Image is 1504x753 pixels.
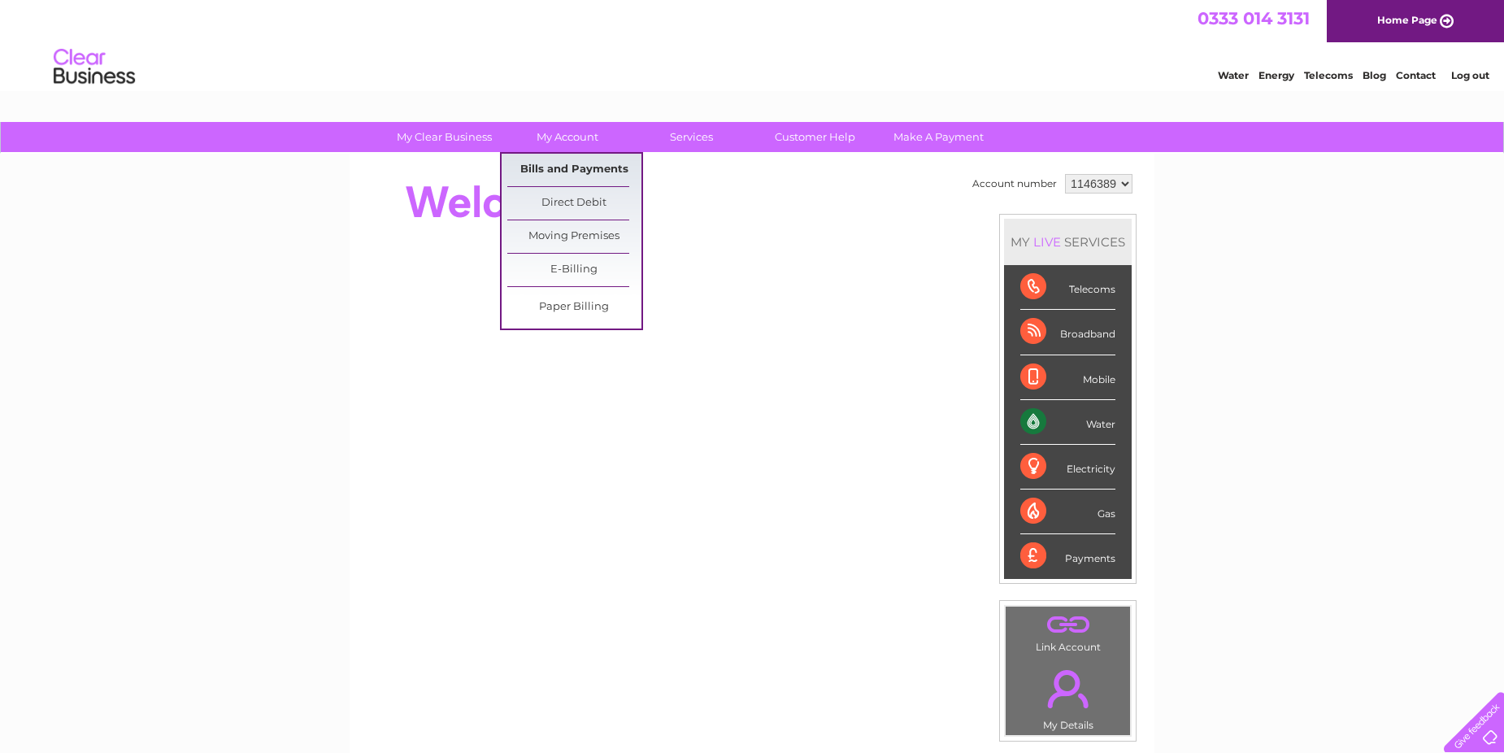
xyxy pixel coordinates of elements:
[377,122,511,152] a: My Clear Business
[1218,69,1249,81] a: Water
[1020,445,1115,490] div: Electricity
[507,254,641,286] a: E-Billing
[1004,219,1132,265] div: MY SERVICES
[369,9,1137,79] div: Clear Business is a trading name of Verastar Limited (registered in [GEOGRAPHIC_DATA] No. 3667643...
[1304,69,1353,81] a: Telecoms
[968,170,1061,198] td: Account number
[1396,69,1436,81] a: Contact
[872,122,1006,152] a: Make A Payment
[507,291,641,324] a: Paper Billing
[1020,400,1115,445] div: Water
[748,122,882,152] a: Customer Help
[501,122,635,152] a: My Account
[1020,265,1115,310] div: Telecoms
[1010,660,1126,717] a: .
[1005,656,1131,736] td: My Details
[1451,69,1489,81] a: Log out
[1010,611,1126,639] a: .
[1258,69,1294,81] a: Energy
[507,154,641,186] a: Bills and Payments
[1020,534,1115,578] div: Payments
[507,187,641,220] a: Direct Debit
[1020,310,1115,355] div: Broadband
[53,42,136,92] img: logo.png
[1030,234,1064,250] div: LIVE
[1363,69,1386,81] a: Blog
[1005,606,1131,657] td: Link Account
[507,220,641,253] a: Moving Premises
[1198,8,1310,28] a: 0333 014 3131
[1020,490,1115,534] div: Gas
[624,122,759,152] a: Services
[1020,355,1115,400] div: Mobile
